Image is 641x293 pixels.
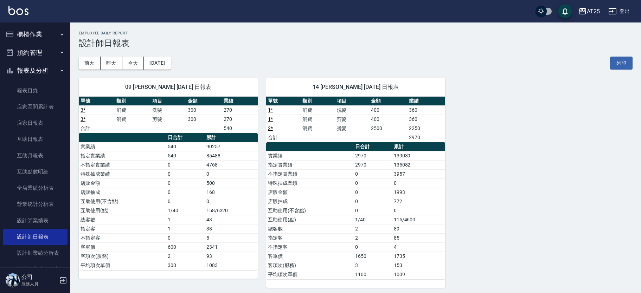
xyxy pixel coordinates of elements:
td: 0 [353,206,392,215]
td: 0 [353,188,392,197]
td: 158/6320 [205,206,258,215]
td: 135082 [392,160,445,169]
span: 09 [PERSON_NAME] [DATE] 日報表 [87,84,249,91]
h3: 設計師日報表 [79,38,633,48]
td: 0 [166,197,205,206]
td: 0 [205,169,258,178]
td: 消費 [301,105,335,115]
td: 772 [392,197,445,206]
td: 85 [392,233,445,242]
td: 實業績 [79,142,166,151]
td: 1 [166,224,205,233]
td: 300 [186,105,222,115]
td: 1/40 [166,206,205,215]
td: 店販抽成 [79,188,166,197]
td: 總客數 [79,215,166,224]
td: 600 [166,242,205,252]
td: 2970 [353,160,392,169]
a: 設計師業績月報表 [3,261,68,277]
td: 500 [205,178,258,188]
th: 金額 [369,97,407,106]
td: 168 [205,188,258,197]
td: 客項次(服務) [266,261,353,270]
td: 85488 [205,151,258,160]
td: 剪髮 [150,115,186,124]
td: 2250 [407,124,445,133]
td: 139039 [392,151,445,160]
td: 360 [407,115,445,124]
th: 單號 [266,97,301,106]
td: 1993 [392,188,445,197]
td: 互助使用(不含點) [266,206,353,215]
th: 類別 [301,97,335,106]
button: save [558,4,572,18]
table: a dense table [79,133,258,270]
td: 燙髮 [335,124,370,133]
td: 2 [166,252,205,261]
th: 業績 [222,97,258,106]
td: 店販金額 [266,188,353,197]
td: 300 [186,115,222,124]
td: 特殊抽成業績 [79,169,166,178]
td: 90257 [205,142,258,151]
td: 0 [353,242,392,252]
th: 業績 [407,97,445,106]
th: 項目 [150,97,186,106]
td: 270 [222,105,258,115]
td: 0 [353,197,392,206]
button: 登出 [605,5,633,18]
td: 洗髮 [335,105,370,115]
td: 300 [166,261,205,270]
td: 指定實業績 [266,160,353,169]
td: 0 [205,197,258,206]
td: 540 [166,142,205,151]
td: 平均項次單價 [266,270,353,279]
td: 不指定實業績 [266,169,353,178]
td: 1083 [205,261,258,270]
td: 消費 [115,115,150,124]
button: 預約管理 [3,44,68,62]
th: 類別 [115,97,150,106]
td: 0 [166,169,205,178]
td: 0 [166,160,205,169]
div: AT25 [587,7,600,16]
td: 2 [353,233,392,242]
td: 0 [353,169,392,178]
img: Person [6,273,20,287]
a: 全店業績分析表 [3,180,68,196]
td: 店販抽成 [266,197,353,206]
td: 1009 [392,270,445,279]
th: 日合計 [353,142,392,151]
button: 報表及分析 [3,61,68,80]
td: 指定客 [266,233,353,242]
td: 指定實業績 [79,151,166,160]
a: 互助日報表 [3,131,68,147]
td: 4 [392,242,445,252]
td: 0 [392,206,445,215]
td: 540 [222,124,258,133]
td: 400 [369,105,407,115]
img: Logo [8,6,28,15]
button: [DATE] [144,57,171,70]
a: 互助點數明細 [3,164,68,180]
td: 實業績 [266,151,353,160]
td: 不指定客 [79,233,166,242]
td: 客單價 [266,252,353,261]
td: 店販金額 [79,178,166,188]
td: 5 [205,233,258,242]
a: 設計師業績表 [3,213,68,229]
th: 日合計 [166,133,205,142]
td: 1 [166,215,205,224]
button: 今天 [122,57,144,70]
td: 0 [392,178,445,188]
td: 360 [407,105,445,115]
td: 540 [166,151,205,160]
a: 營業統計分析表 [3,196,68,212]
button: 列印 [610,57,633,70]
button: 前天 [79,57,101,70]
td: 4768 [205,160,258,169]
table: a dense table [266,142,445,279]
td: 2970 [407,133,445,142]
h2: Employee Daily Report [79,31,633,35]
td: 2 [353,224,392,233]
